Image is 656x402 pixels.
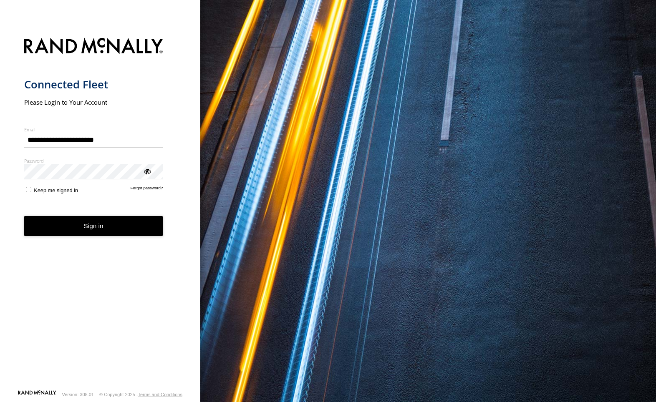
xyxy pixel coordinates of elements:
span: Keep me signed in [34,187,78,193]
label: Email [24,126,163,133]
img: Rand McNally [24,36,163,58]
a: Terms and Conditions [138,392,182,397]
label: Password [24,158,163,164]
h1: Connected Fleet [24,78,163,91]
div: Version: 308.01 [62,392,94,397]
a: Visit our Website [18,390,56,399]
h2: Please Login to Your Account [24,98,163,106]
button: Sign in [24,216,163,236]
a: Forgot password? [131,186,163,193]
div: ViewPassword [143,167,151,175]
input: Keep me signed in [26,187,31,192]
form: main [24,33,177,389]
div: © Copyright 2025 - [99,392,182,397]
